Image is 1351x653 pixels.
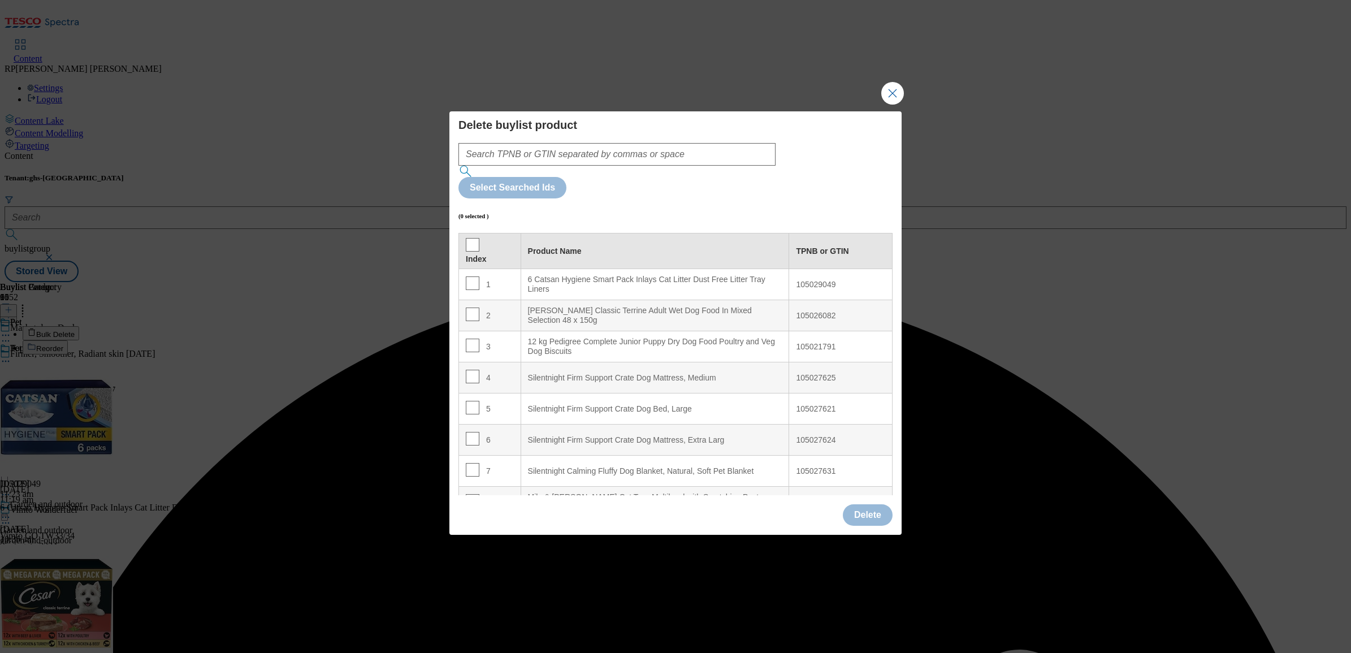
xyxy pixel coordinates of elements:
div: 6 Catsan Hygiene Smart Pack Inlays Cat Litter Dust Free Litter Tray Liners [528,275,782,295]
div: Milo & [PERSON_NAME] Cat Tree Multilevel with Scratching Posts 146cm [528,492,782,512]
div: Silentnight Firm Support Crate Dog Mattress, Extra Larg [528,435,782,446]
div: 105026082 [796,311,885,321]
h6: (0 selected ) [458,213,489,219]
button: Delete [843,504,893,526]
div: 2 [466,308,514,324]
div: Silentnight Firm Support Crate Dog Mattress, Medium [528,373,782,383]
div: 1 [466,276,514,293]
div: 12 kg Pedigree Complete Junior Puppy Dry Dog Food Poultry and Veg Dog Biscuits [528,337,782,357]
div: 4 [466,370,514,386]
div: Index [466,254,514,265]
div: 105027621 [796,404,885,414]
h4: Delete buylist product [458,118,893,132]
div: 105027631 [796,466,885,477]
div: 105027624 [796,435,885,446]
div: 3 [466,339,514,355]
div: Product Name [528,247,782,257]
div: [PERSON_NAME] Classic Terrine Adult Wet Dog Food In Mixed Selection 48 x 150g [528,306,782,326]
button: Select Searched Ids [458,177,566,198]
div: 105027625 [796,373,885,383]
div: Silentnight Firm Support Crate Dog Bed, Large [528,404,782,414]
div: TPNB or GTIN [796,247,885,257]
div: 6 [466,432,514,448]
button: Close Modal [881,82,904,105]
div: 7 [466,463,514,479]
div: Silentnight Calming Fluffy Dog Blanket, Natural, Soft Pet Blanket [528,466,782,477]
div: 8 [466,494,514,511]
div: 5 [466,401,514,417]
input: Search TPNB or GTIN separated by commas or space [458,143,776,166]
div: Modal [449,111,902,535]
div: 105029049 [796,280,885,290]
div: 105021791 [796,342,885,352]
